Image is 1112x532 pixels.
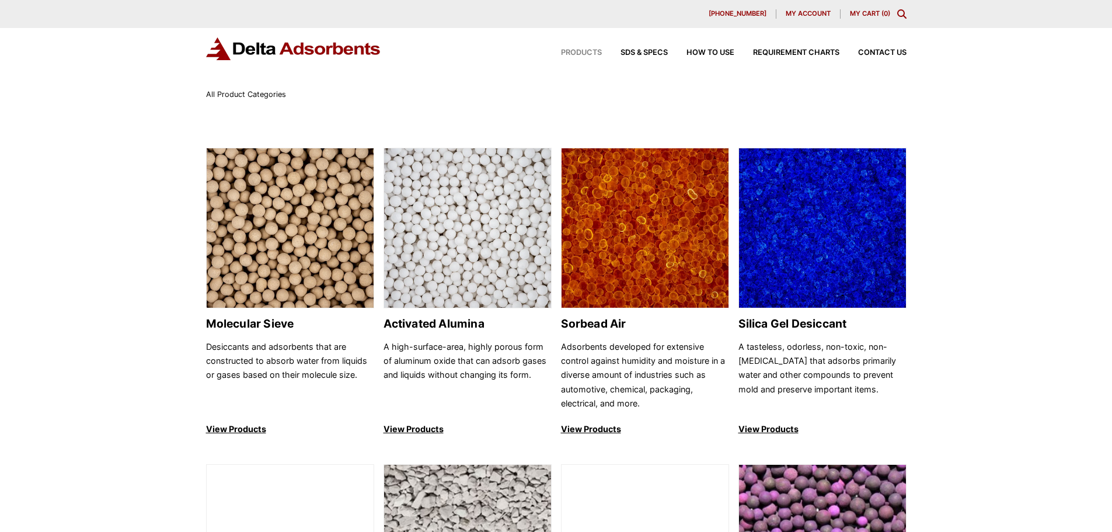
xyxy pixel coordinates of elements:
[709,11,766,17] span: [PHONE_NUMBER]
[561,317,729,331] h2: Sorbead Air
[738,340,907,411] p: A tasteless, odorless, non-toxic, non-[MEDICAL_DATA] that adsorbs primarily water and other compo...
[738,317,907,331] h2: Silica Gel Desiccant
[602,49,668,57] a: SDS & SPECS
[384,317,552,331] h2: Activated Alumina
[206,148,374,437] a: Molecular Sieve Molecular Sieve Desiccants and adsorbents that are constructed to absorb water fr...
[207,148,374,309] img: Molecular Sieve
[621,49,668,57] span: SDS & SPECS
[884,9,888,18] span: 0
[206,340,374,411] p: Desiccants and adsorbents that are constructed to absorb water from liquids or gases based on the...
[384,148,552,437] a: Activated Alumina Activated Alumina A high-surface-area, highly porous form of aluminum oxide tha...
[699,9,776,19] a: [PHONE_NUMBER]
[384,340,552,411] p: A high-surface-area, highly porous form of aluminum oxide that can adsorb gases and liquids witho...
[686,49,734,57] span: How to Use
[739,148,906,309] img: Silica Gel Desiccant
[206,422,374,436] p: View Products
[858,49,907,57] span: Contact Us
[206,90,286,99] span: All Product Categories
[776,9,841,19] a: My account
[384,422,552,436] p: View Products
[734,49,839,57] a: Requirement Charts
[753,49,839,57] span: Requirement Charts
[786,11,831,17] span: My account
[561,148,729,437] a: Sorbead Air Sorbead Air Adsorbents developed for extensive control against humidity and moisture ...
[206,317,374,331] h2: Molecular Sieve
[542,49,602,57] a: Products
[561,49,602,57] span: Products
[668,49,734,57] a: How to Use
[561,340,729,411] p: Adsorbents developed for extensive control against humidity and moisture in a diverse amount of i...
[561,422,729,436] p: View Products
[738,422,907,436] p: View Products
[562,148,728,309] img: Sorbead Air
[206,37,381,60] img: Delta Adsorbents
[839,49,907,57] a: Contact Us
[850,9,890,18] a: My Cart (0)
[738,148,907,437] a: Silica Gel Desiccant Silica Gel Desiccant A tasteless, odorless, non-toxic, non-[MEDICAL_DATA] th...
[897,9,907,19] div: Toggle Modal Content
[384,148,551,309] img: Activated Alumina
